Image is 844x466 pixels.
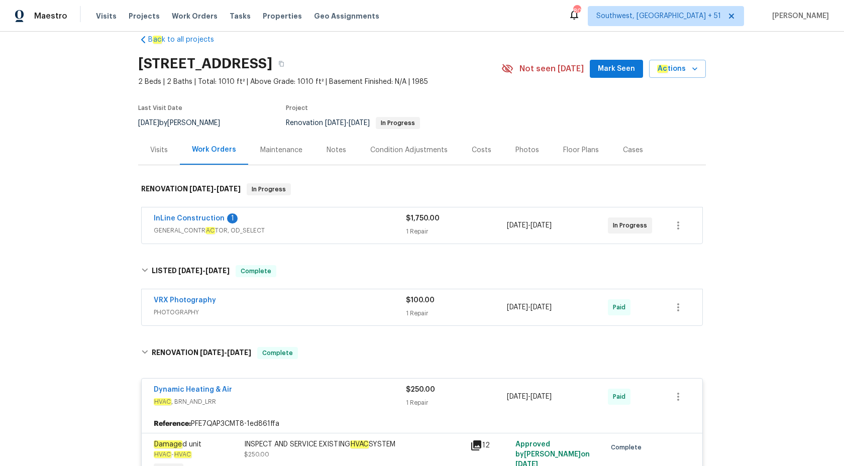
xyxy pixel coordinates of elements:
[370,145,448,155] div: Condition Adjustments
[350,440,369,448] em: HVAC
[154,225,406,236] span: GENERAL_CONTR TOR, OD_SELECT
[611,442,646,452] span: Complete
[470,439,509,451] div: 12
[563,145,599,155] div: Floor Plans
[244,439,464,449] div: INSPECT AND SERVICE EXISTING SYSTEM
[613,392,629,402] span: Paid
[227,349,251,356] span: [DATE]
[189,185,214,192] span: [DATE]
[314,11,379,21] span: Geo Assignments
[531,304,552,311] span: [DATE]
[138,255,706,287] div: LISTED [DATE]-[DATE]Complete
[154,215,225,222] a: InLine Construction
[327,145,346,155] div: Notes
[507,304,528,311] span: [DATE]
[406,386,435,393] span: $250.00
[154,451,171,458] em: HVAC
[200,349,251,356] span: -
[227,213,238,223] div: 1
[272,55,290,73] button: Copy Address
[154,297,216,304] a: VRX Photography
[154,451,191,457] span: -
[237,266,275,276] span: Complete
[519,64,584,74] span: Not seen [DATE]
[178,267,230,274] span: -
[192,145,236,155] div: Work Orders
[138,173,706,205] div: RENOVATION [DATE]-[DATE]In Progress
[138,117,232,129] div: by [PERSON_NAME]
[406,398,507,408] div: 1 Repair
[189,185,241,192] span: -
[573,6,580,16] div: 803
[200,349,224,356] span: [DATE]
[217,185,241,192] span: [DATE]
[507,393,528,400] span: [DATE]
[138,105,182,111] span: Last Visit Date
[649,60,706,78] button: Actions
[515,145,539,155] div: Photos
[657,63,686,75] span: tions
[260,145,302,155] div: Maintenance
[154,307,406,317] span: PHOTOGRAPHY
[138,35,235,45] a: Back to all projects
[507,220,552,230] span: -
[349,120,370,127] span: [DATE]
[263,11,302,21] span: Properties
[154,398,171,405] em: HVAC
[152,265,230,277] h6: LISTED
[153,36,162,44] em: ac
[286,120,420,127] span: Renovation
[154,440,182,448] em: Damage
[148,35,214,45] span: B k to all projects
[406,308,507,318] div: 1 Repair
[174,451,191,458] em: HVAC
[205,267,230,274] span: [DATE]
[258,348,297,358] span: Complete
[325,120,346,127] span: [DATE]
[138,337,706,369] div: RENOVATION [DATE]-[DATE]Complete
[325,120,370,127] span: -
[623,145,643,155] div: Cases
[768,11,829,21] span: [PERSON_NAME]
[613,220,651,230] span: In Progress
[154,386,232,393] a: Dynamic Heating & Air
[613,302,629,312] span: Paid
[406,215,440,222] span: $1,750.00
[406,226,507,237] div: 1 Repair
[141,183,241,195] h6: RENOVATION
[96,11,117,21] span: Visits
[138,59,272,69] h2: [STREET_ADDRESS]
[150,145,168,155] div: Visits
[248,184,290,194] span: In Progress
[178,267,202,274] span: [DATE]
[138,120,159,127] span: [DATE]
[172,11,218,21] span: Work Orders
[590,60,643,78] button: Mark Seen
[507,392,552,402] span: -
[205,227,215,234] em: AC
[507,302,552,312] span: -
[142,415,702,433] div: PFE7QAP3CMT8-1ed861ffa
[154,440,201,448] span: d unit
[531,222,552,229] span: [DATE]
[154,419,191,429] b: Reference:
[244,451,269,457] span: $250.00
[152,347,251,359] h6: RENOVATION
[531,393,552,400] span: [DATE]
[507,222,528,229] span: [DATE]
[406,297,435,304] span: $100.00
[598,63,635,75] span: Mark Seen
[129,11,160,21] span: Projects
[230,13,251,20] span: Tasks
[154,397,406,407] span: , BRN_AND_LRR
[657,65,668,73] em: Ac
[596,11,721,21] span: Southwest, [GEOGRAPHIC_DATA] + 51
[472,145,491,155] div: Costs
[138,77,501,87] span: 2 Beds | 2 Baths | Total: 1010 ft² | Above Grade: 1010 ft² | Basement Finished: N/A | 1985
[286,105,308,111] span: Project
[377,120,419,126] span: In Progress
[34,11,67,21] span: Maestro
